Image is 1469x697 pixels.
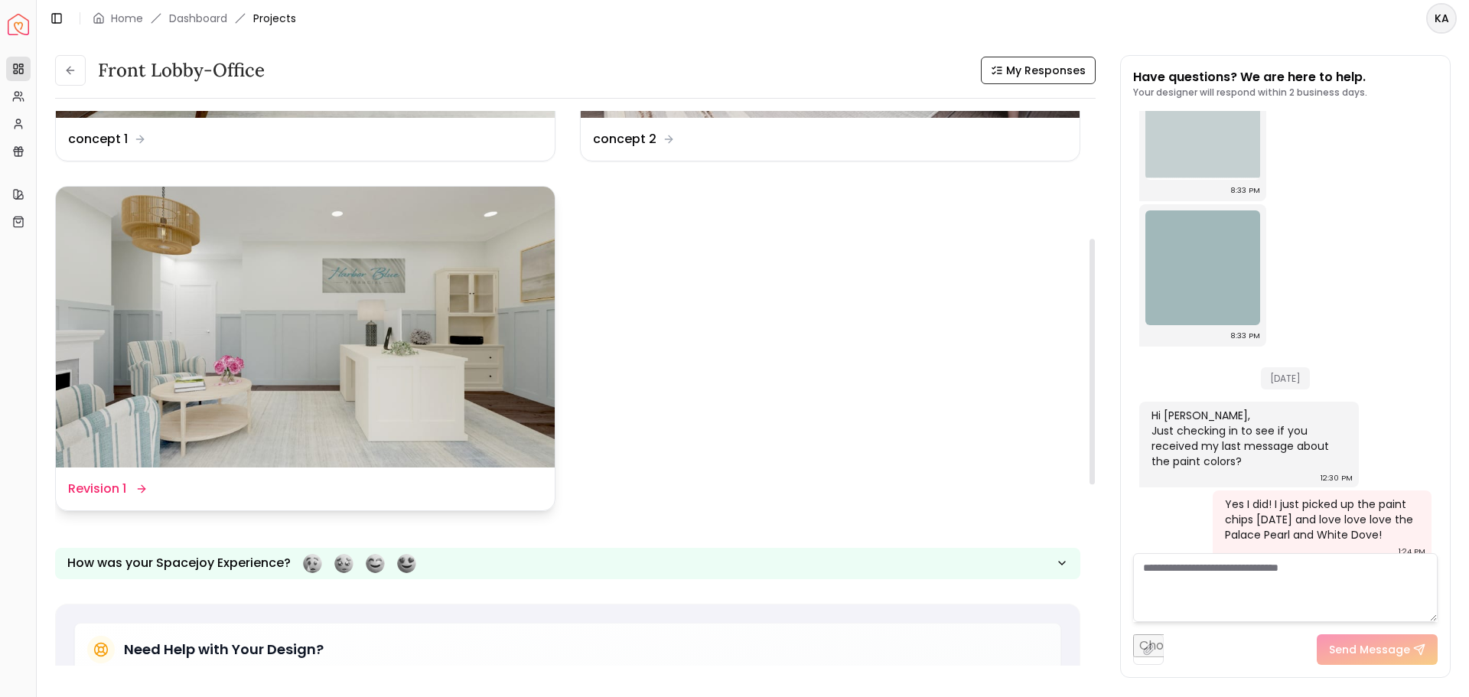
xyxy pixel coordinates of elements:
[1428,5,1455,32] span: KA
[56,187,555,467] img: Revision 1
[98,58,265,83] h3: Front Lobby-office
[1145,210,1260,325] img: Chat Image
[169,11,227,26] a: Dashboard
[1151,408,1344,469] div: Hi [PERSON_NAME], Just checking in to see if you received my last message about the paint colors?
[93,11,296,26] nav: breadcrumb
[67,554,291,572] p: How was your Spacejoy Experience?
[1321,471,1353,486] div: 12:30 PM
[124,639,324,660] h5: Need Help with Your Design?
[253,11,296,26] span: Projects
[8,14,29,35] img: Spacejoy Logo
[111,11,143,26] a: Home
[1225,497,1417,542] div: Yes I did! I just picked up the paint chips [DATE] and love love love the Palace Pearl and White ...
[1133,86,1367,99] p: Your designer will respond within 2 business days.
[1133,68,1367,86] p: Have questions? We are here to help.
[1426,3,1457,34] button: KA
[1230,328,1260,344] div: 8:33 PM
[68,480,126,498] dd: Revision 1
[1399,544,1425,559] div: 1:24 PM
[981,57,1096,84] button: My Responses
[55,548,1080,579] button: How was your Spacejoy Experience?Feeling terribleFeeling badFeeling goodFeeling awesome
[55,186,555,511] a: Revision 1Revision 1
[1230,183,1260,198] div: 8:33 PM
[1261,367,1310,389] span: [DATE]
[593,130,656,148] dd: concept 2
[8,14,29,35] a: Spacejoy
[68,130,128,148] dd: concept 1
[1145,65,1260,180] img: Chat Image
[1006,63,1086,78] span: My Responses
